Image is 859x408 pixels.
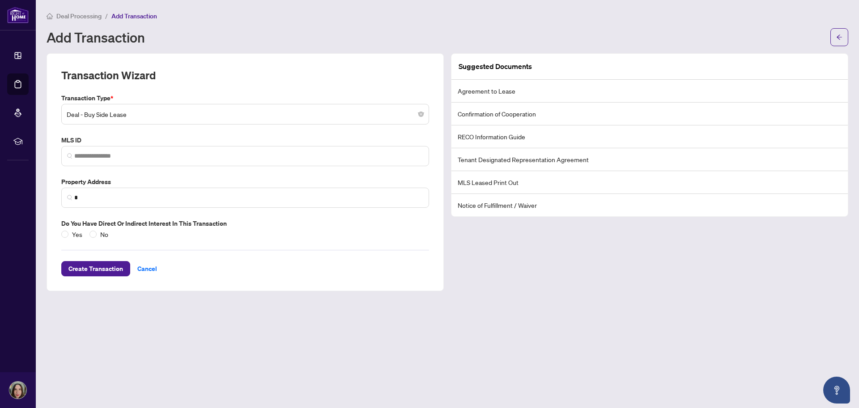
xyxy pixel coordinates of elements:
span: Cancel [137,262,157,276]
label: Property Address [61,177,429,187]
h2: Transaction Wizard [61,68,156,82]
label: MLS ID [61,135,429,145]
button: Create Transaction [61,261,130,276]
label: Do you have direct or indirect interest in this transaction [61,219,429,228]
span: Deal Processing [56,12,102,20]
li: Agreement to Lease [451,80,848,103]
span: Add Transaction [111,12,157,20]
button: Open asap [823,377,850,404]
article: Suggested Documents [459,61,532,72]
img: search_icon [67,153,72,159]
label: Transaction Type [61,93,429,103]
li: RECO Information Guide [451,125,848,148]
li: Confirmation of Cooperation [451,103,848,125]
span: Deal - Buy Side Lease [67,106,424,123]
li: MLS Leased Print Out [451,171,848,194]
span: close-circle [418,112,424,117]
span: home [47,13,53,19]
span: No [97,229,112,239]
span: arrow-left [836,34,842,40]
img: search_icon [67,195,72,200]
li: / [105,11,108,21]
span: Create Transaction [68,262,123,276]
li: Tenant Designated Representation Agreement [451,148,848,171]
li: Notice of Fulfillment / Waiver [451,194,848,216]
button: Cancel [130,261,164,276]
img: Profile Icon [9,382,26,399]
span: Yes [68,229,86,239]
img: logo [7,7,29,23]
h1: Add Transaction [47,30,145,44]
